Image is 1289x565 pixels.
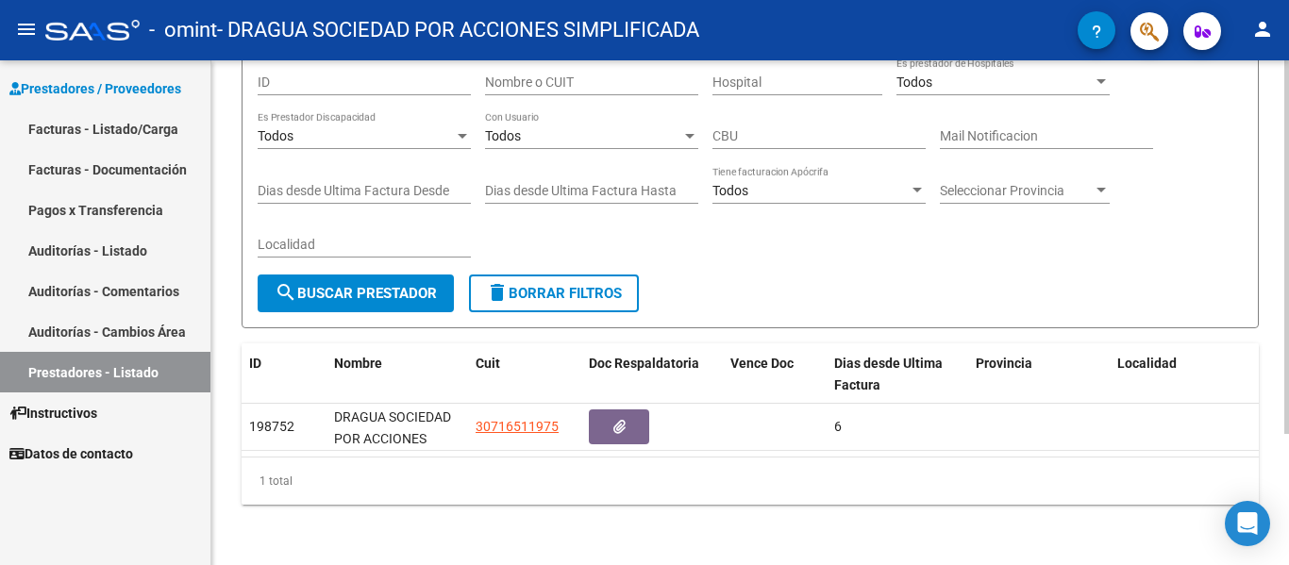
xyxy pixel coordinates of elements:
div: Open Intercom Messenger [1225,501,1270,546]
datatable-header-cell: Provincia [968,343,1110,406]
div: 1 total [242,457,1259,505]
span: Nombre [334,356,382,371]
span: Buscar Prestador [275,285,437,302]
span: Cuit [476,356,500,371]
span: Prestadores / Proveedores [9,78,181,99]
span: Provincia [976,356,1032,371]
span: Todos [258,128,293,143]
span: 198752 [249,419,294,434]
span: 6 [834,419,842,434]
span: Todos [712,183,748,198]
span: Dias desde Ultima Factura [834,356,943,392]
mat-icon: menu [15,18,38,41]
datatable-header-cell: Doc Respaldatoria [581,343,723,406]
span: Instructivos [9,403,97,424]
datatable-header-cell: Localidad [1110,343,1251,406]
span: Localidad [1117,356,1177,371]
mat-icon: person [1251,18,1274,41]
span: Todos [485,128,521,143]
span: Datos de contacto [9,443,133,464]
button: Borrar Filtros [469,274,639,312]
div: DRAGUA SOCIEDAD POR ACCIONES SIMPLIFICADA [334,407,460,446]
span: - omint [149,9,217,51]
mat-icon: search [275,281,297,304]
span: Vence Doc [730,356,794,371]
span: 30716511975 [476,419,559,434]
button: Buscar Prestador [258,274,454,312]
datatable-header-cell: Cuit [468,343,581,406]
span: ID [249,356,261,371]
datatable-header-cell: Dias desde Ultima Factura [827,343,968,406]
span: Doc Respaldatoria [589,356,699,371]
datatable-header-cell: Nombre [326,343,468,406]
span: Borrar Filtros [486,285,622,302]
mat-icon: delete [486,281,509,304]
datatable-header-cell: ID [242,343,326,406]
span: - DRAGUA SOCIEDAD POR ACCIONES SIMPLIFICADA [217,9,699,51]
span: Seleccionar Provincia [940,183,1093,199]
span: Todos [896,75,932,90]
datatable-header-cell: Vence Doc [723,343,827,406]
